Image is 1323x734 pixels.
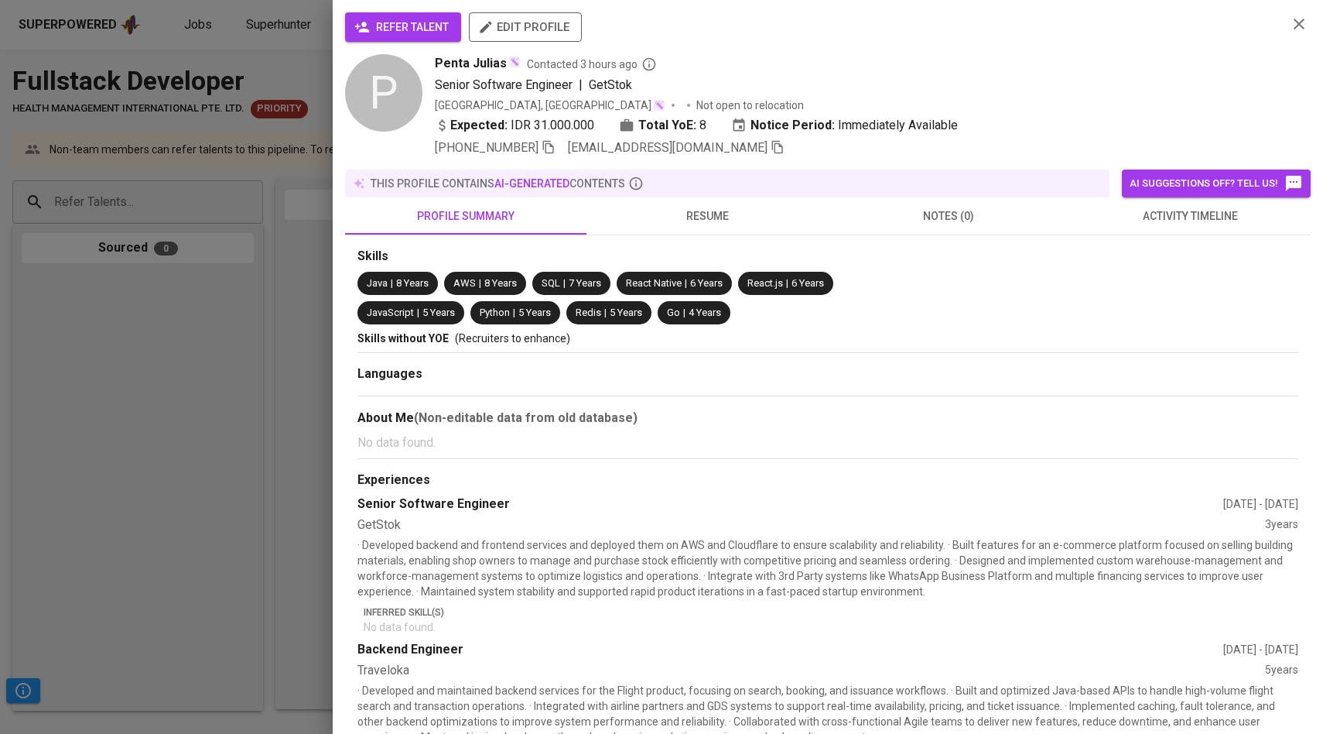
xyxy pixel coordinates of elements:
span: React Native [626,277,682,289]
span: | [479,276,481,291]
span: 8 [699,116,706,135]
span: | [417,306,419,321]
img: magic_wand.svg [653,99,665,111]
span: Java [367,277,388,289]
span: notes (0) [837,207,1060,226]
span: | [604,306,607,321]
span: profile summary [354,207,577,226]
div: [DATE] - [DATE] [1223,642,1298,657]
span: (Recruiters to enhance) [455,332,570,345]
b: Total YoE: [638,116,696,135]
span: [PHONE_NUMBER] [435,140,538,155]
button: edit profile [469,12,582,42]
div: About Me [357,409,1298,427]
span: | [563,276,566,291]
span: Skills without YOE [357,332,449,345]
p: · Developed backend and frontend services and deployed them on AWS and Cloudflare to ensure scala... [357,537,1298,599]
span: GetStok [589,77,632,92]
div: Senior Software Engineer [357,496,1223,513]
span: Redis [576,307,601,318]
span: 8 Years [396,277,429,289]
span: resume [596,207,819,226]
span: | [513,306,515,321]
span: Python [480,307,510,318]
span: | [391,276,393,291]
span: [EMAIL_ADDRESS][DOMAIN_NAME] [568,140,767,155]
span: AI suggestions off? Tell us! [1130,174,1303,193]
svg: By Batam recruiter [641,57,657,72]
span: 5 Years [610,307,642,318]
div: 5 years [1265,662,1298,680]
span: Go [667,307,680,318]
span: 7 Years [569,277,601,289]
div: 3 years [1265,516,1298,534]
span: Contacted 3 hours ago [527,57,657,72]
div: Traveloka [357,662,1265,680]
span: AI-generated [494,177,569,190]
span: activity timeline [1079,207,1301,226]
p: this profile contains contents [371,176,625,191]
span: 6 Years [690,277,723,289]
b: (Non-editable data from old database) [414,410,638,425]
span: Senior Software Engineer [435,77,573,92]
div: Languages [357,365,1298,383]
div: Immediately Available [731,116,958,135]
span: | [685,276,687,291]
span: | [579,76,583,94]
span: | [786,276,788,291]
b: Expected: [450,116,508,135]
span: edit profile [481,17,569,37]
a: edit profile [469,20,582,33]
span: 6 Years [791,277,824,289]
div: GetStok [357,516,1265,534]
span: JavaScript [367,307,414,318]
span: 4 Years [689,307,721,318]
span: AWS [453,277,476,289]
p: No data found. [364,619,1298,635]
p: Inferred Skill(s) [364,605,1298,619]
img: magic_wand.svg [508,56,521,68]
div: [GEOGRAPHIC_DATA], [GEOGRAPHIC_DATA] [435,98,665,113]
span: 8 Years [484,277,517,289]
div: Backend Engineer [357,641,1223,659]
p: No data found. [357,434,1298,452]
div: IDR 31.000.000 [435,116,594,135]
span: refer talent [357,18,449,37]
div: P [345,54,422,132]
span: Penta Julias [435,54,507,73]
span: 5 Years [422,307,455,318]
b: Notice Period: [750,116,835,135]
button: refer talent [345,12,461,42]
button: AI suggestions off? Tell us! [1122,170,1311,197]
div: Experiences [357,472,1298,489]
span: React.js [747,277,783,289]
span: SQL [542,277,560,289]
p: Not open to relocation [696,98,804,113]
span: | [683,306,685,321]
div: Skills [357,248,1298,266]
span: 5 Years [518,307,551,318]
div: [DATE] - [DATE] [1223,496,1298,512]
